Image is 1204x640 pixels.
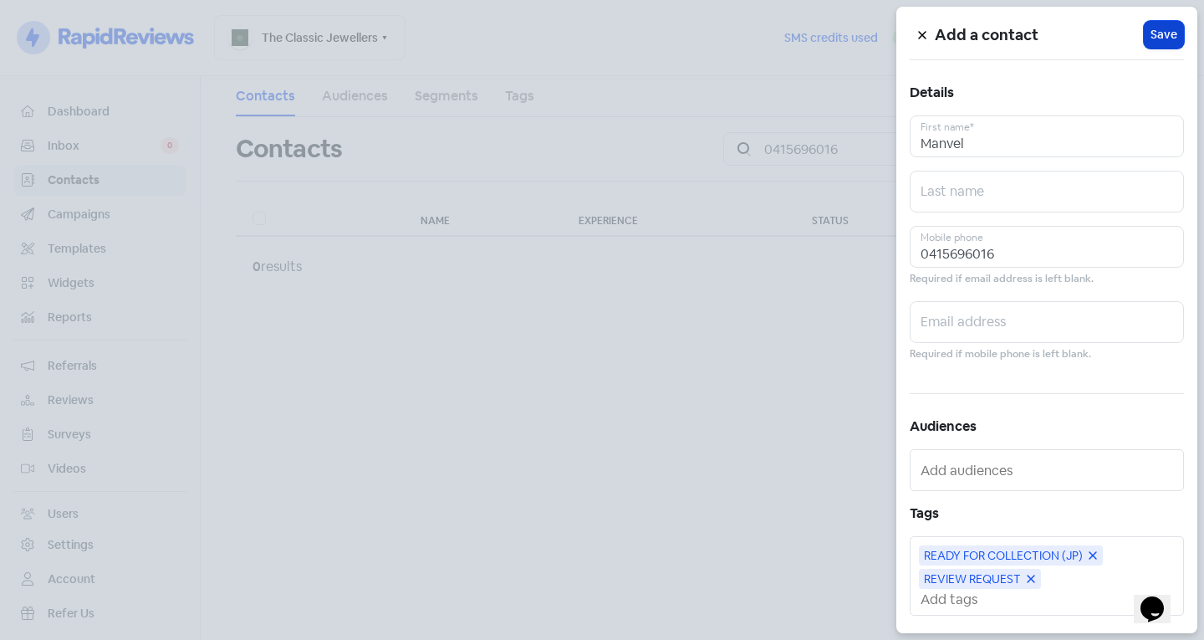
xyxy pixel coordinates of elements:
small: Required if mobile phone is left blank. [910,346,1091,362]
button: Save [1144,21,1184,49]
h5: Add a contact [935,23,1144,48]
input: Mobile phone [910,226,1184,268]
input: Add tags [921,591,1176,608]
h5: Tags [910,501,1184,526]
input: First name [910,115,1184,157]
span: REVIEW REQUEST [924,572,1021,586]
span: Save [1150,26,1177,44]
input: Email address [910,301,1184,343]
small: Required if email address is left blank. [910,271,1094,287]
h5: Details [910,80,1184,105]
h5: Audiences [910,414,1184,439]
input: Last name [910,171,1184,212]
input: Add audiences [921,457,1176,484]
span: READY FOR COLLECTION (JP) [924,549,1083,562]
iframe: chat widget [1134,573,1187,623]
